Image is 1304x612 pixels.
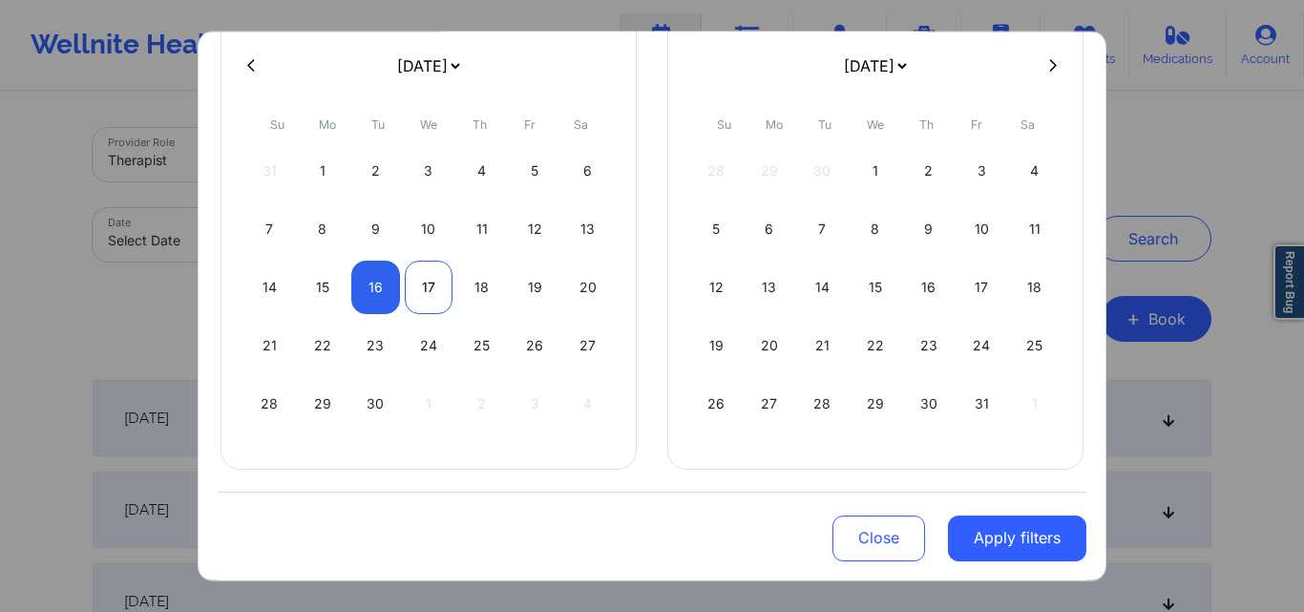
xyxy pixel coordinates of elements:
div: Fri Sep 05 2025 [511,143,559,197]
div: Sat Sep 20 2025 [563,260,612,313]
div: Thu Oct 09 2025 [904,201,953,255]
div: Mon Oct 13 2025 [746,260,794,313]
div: Wed Oct 22 2025 [852,318,900,371]
div: Tue Sep 23 2025 [351,318,400,371]
div: Sat Oct 18 2025 [1010,260,1059,313]
div: Fri Sep 26 2025 [511,318,559,371]
abbr: Wednesday [867,116,884,131]
div: Wed Oct 01 2025 [852,143,900,197]
div: Thu Oct 30 2025 [904,376,953,430]
div: Thu Sep 18 2025 [457,260,506,313]
div: Tue Oct 28 2025 [798,376,847,430]
div: Thu Oct 16 2025 [904,260,953,313]
abbr: Tuesday [371,116,385,131]
div: Sun Sep 21 2025 [245,318,294,371]
div: Fri Sep 19 2025 [511,260,559,313]
div: Mon Sep 29 2025 [299,376,347,430]
abbr: Monday [766,116,783,131]
abbr: Tuesday [818,116,831,131]
abbr: Thursday [919,116,934,131]
div: Mon Oct 06 2025 [746,201,794,255]
div: Thu Sep 11 2025 [457,201,506,255]
div: Thu Sep 04 2025 [457,143,506,197]
div: Sat Sep 27 2025 [563,318,612,371]
div: Thu Oct 23 2025 [904,318,953,371]
div: Sat Oct 25 2025 [1010,318,1059,371]
div: Sat Oct 11 2025 [1010,201,1059,255]
div: Sun Oct 12 2025 [692,260,741,313]
div: Tue Sep 30 2025 [351,376,400,430]
div: Sun Sep 07 2025 [245,201,294,255]
div: Mon Sep 08 2025 [299,201,347,255]
div: Sun Oct 26 2025 [692,376,741,430]
div: Mon Sep 22 2025 [299,318,347,371]
div: Wed Sep 24 2025 [405,318,453,371]
div: Fri Sep 12 2025 [511,201,559,255]
abbr: Wednesday [420,116,437,131]
div: Thu Oct 02 2025 [904,143,953,197]
div: Tue Oct 14 2025 [798,260,847,313]
div: Tue Sep 16 2025 [351,260,400,313]
abbr: Sunday [717,116,731,131]
div: Wed Oct 29 2025 [852,376,900,430]
abbr: Saturday [1020,116,1035,131]
abbr: Sunday [270,116,284,131]
div: Sun Sep 28 2025 [245,376,294,430]
div: Mon Sep 01 2025 [299,143,347,197]
button: Close [832,516,925,561]
div: Sat Oct 04 2025 [1010,143,1059,197]
div: Tue Sep 09 2025 [351,201,400,255]
div: Thu Sep 25 2025 [457,318,506,371]
div: Mon Oct 20 2025 [746,318,794,371]
div: Tue Oct 21 2025 [798,318,847,371]
abbr: Saturday [574,116,588,131]
div: Wed Sep 10 2025 [405,201,453,255]
abbr: Thursday [473,116,487,131]
div: Wed Oct 08 2025 [852,201,900,255]
div: Tue Sep 02 2025 [351,143,400,197]
abbr: Friday [971,116,982,131]
div: Wed Sep 03 2025 [405,143,453,197]
div: Tue Oct 07 2025 [798,201,847,255]
div: Wed Sep 17 2025 [405,260,453,313]
abbr: Monday [319,116,336,131]
div: Sun Sep 14 2025 [245,260,294,313]
div: Mon Oct 27 2025 [746,376,794,430]
div: Fri Oct 10 2025 [957,201,1006,255]
div: Mon Sep 15 2025 [299,260,347,313]
button: Apply filters [948,516,1086,561]
div: Fri Oct 31 2025 [957,376,1006,430]
div: Fri Oct 03 2025 [957,143,1006,197]
div: Wed Oct 15 2025 [852,260,900,313]
div: Fri Oct 24 2025 [957,318,1006,371]
div: Fri Oct 17 2025 [957,260,1006,313]
div: Sat Sep 06 2025 [563,143,612,197]
div: Sun Oct 05 2025 [692,201,741,255]
abbr: Friday [524,116,536,131]
div: Sun Oct 19 2025 [692,318,741,371]
div: Sat Sep 13 2025 [563,201,612,255]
